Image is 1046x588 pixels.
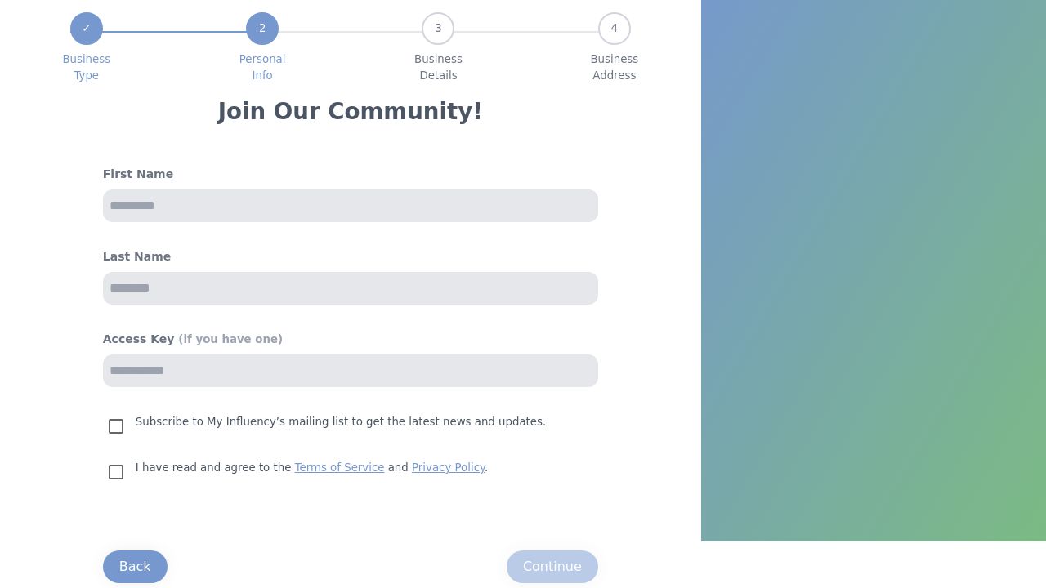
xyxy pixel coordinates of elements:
a: Terms of Service [295,461,385,474]
p: Subscribe to My Influency’s mailing list to get the latest news and updates. [136,413,546,431]
h3: Join Our Community! [218,97,483,127]
span: Business Address [590,51,638,84]
h4: Last Name [103,248,598,265]
div: Continue [523,557,582,577]
span: Personal Info [239,51,286,84]
div: 3 [422,12,454,45]
a: Privacy Policy [412,461,485,474]
p: I have read and agree to the and . [136,459,488,477]
button: Continue [507,550,598,583]
div: 4 [598,12,631,45]
h4: First Name [103,166,598,183]
div: Back [119,557,151,577]
div: ✓ [70,12,103,45]
div: 2 [246,12,279,45]
span: Business Details [414,51,463,84]
button: Back [103,550,168,583]
span: Business Type [62,51,110,84]
span: (if you have one) [178,333,283,345]
h4: Access Key [103,331,598,348]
